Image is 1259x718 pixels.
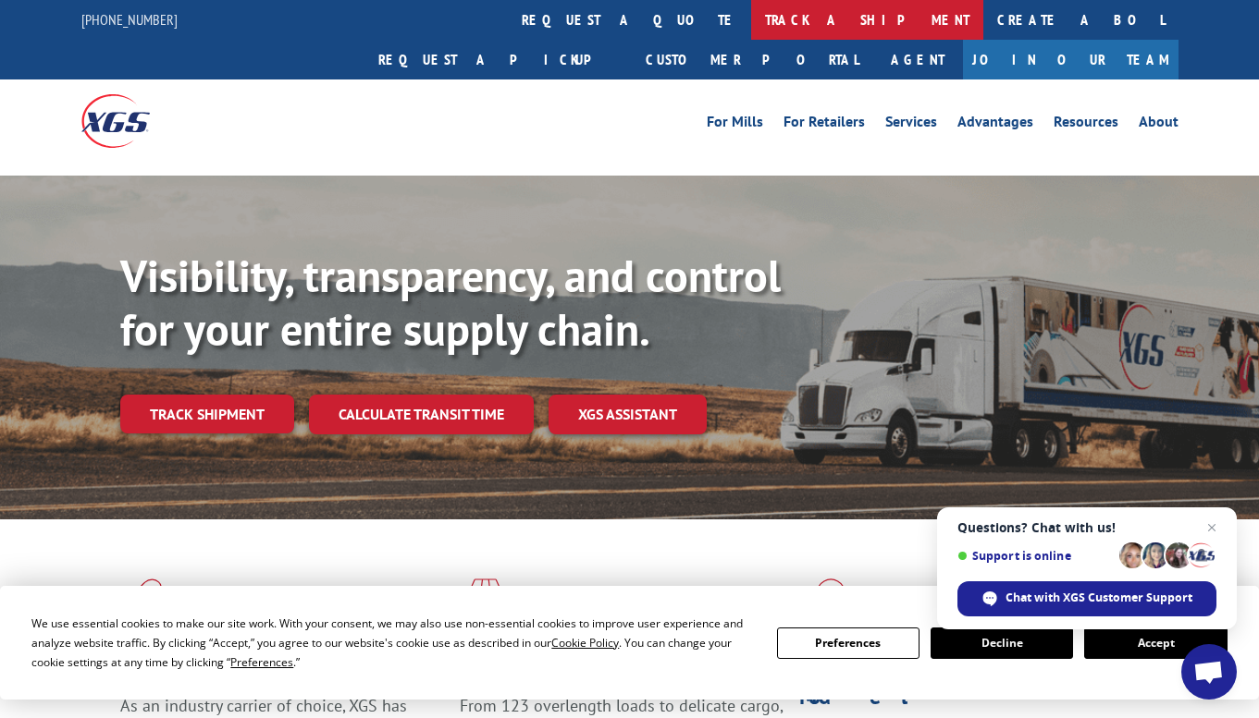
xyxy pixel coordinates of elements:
span: Chat with XGS Customer Support [1006,590,1192,606]
b: Visibility, transparency, and control for your entire supply chain. [120,247,781,358]
a: Request a pickup [364,40,632,79]
a: For Mills [707,115,763,135]
span: Cookie Policy [551,635,619,651]
button: Decline [931,627,1073,659]
div: Chat with XGS Customer Support [957,581,1216,616]
span: Close chat [1201,517,1223,539]
a: Advantages [957,115,1033,135]
a: XGS ASSISTANT [549,395,707,434]
img: xgs-icon-flagship-distribution-model-red [799,578,863,627]
img: xgs-icon-total-supply-chain-intelligence-red [120,578,178,627]
a: [PHONE_NUMBER] [81,10,178,29]
a: Join Our Team [963,40,1179,79]
span: Support is online [957,549,1113,563]
a: For Retailers [784,115,865,135]
a: About [1139,115,1179,135]
a: Customer Portal [632,40,872,79]
button: Accept [1084,627,1227,659]
span: Questions? Chat with us! [957,520,1216,535]
a: Calculate transit time [309,395,534,434]
a: Resources [1054,115,1118,135]
div: We use essential cookies to make our site work. With your consent, we may also use non-essential ... [31,614,754,672]
a: Services [885,115,937,135]
div: Open chat [1181,644,1237,700]
img: xgs-icon-focused-on-flooring-red [460,578,503,627]
button: Preferences [777,627,920,659]
a: Track shipment [120,395,294,433]
span: Preferences [230,654,293,670]
a: Agent [872,40,963,79]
